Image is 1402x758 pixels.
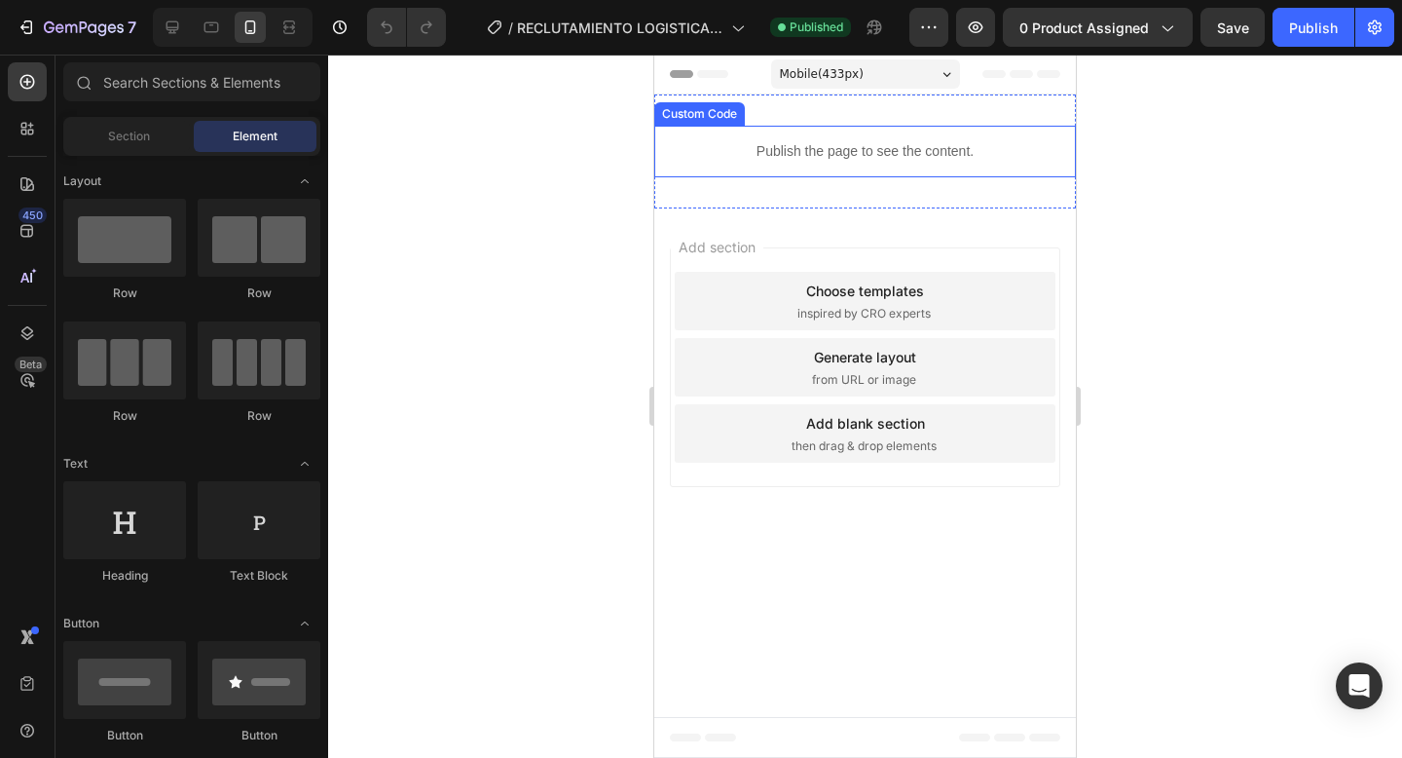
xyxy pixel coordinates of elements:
[63,727,186,744] div: Button
[367,8,446,47] div: Undo/Redo
[233,128,277,145] span: Element
[1336,663,1383,709] div: Open Intercom Messenger
[63,455,88,473] span: Text
[15,357,47,372] div: Beta
[1003,8,1193,47] button: 0 product assigned
[63,284,186,302] div: Row
[8,8,145,47] button: 7
[128,16,136,39] p: 7
[790,19,843,36] span: Published
[108,128,150,145] span: Section
[198,284,320,302] div: Row
[63,62,320,101] input: Search Sections & Elements
[508,18,513,38] span: /
[198,407,320,425] div: Row
[198,567,320,585] div: Text Block
[1019,18,1149,38] span: 0 product assigned
[198,727,320,744] div: Button
[18,208,47,223] div: 450
[1200,8,1265,47] button: Save
[63,615,99,632] span: Button
[63,407,186,425] div: Row
[1289,18,1338,38] div: Publish
[63,172,101,190] span: Layout
[289,166,320,197] span: Toggle open
[289,608,320,639] span: Toggle open
[517,18,723,38] span: RECLUTAMIENTO LOGISTICA COD
[289,448,320,479] span: Toggle open
[654,55,1076,758] iframe: Design area
[1217,19,1249,36] span: Save
[63,567,186,585] div: Heading
[1273,8,1354,47] button: Publish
